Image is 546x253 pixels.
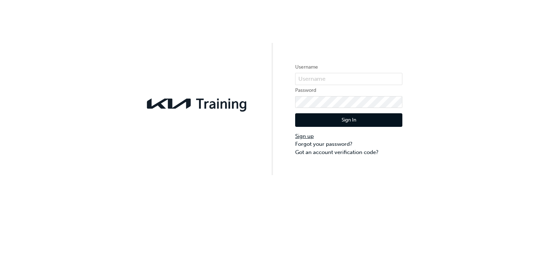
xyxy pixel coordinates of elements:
label: Username [295,63,402,71]
a: Sign up [295,132,402,140]
img: kia-training [144,94,251,113]
a: Got an account verification code? [295,148,402,157]
input: Username [295,73,402,85]
button: Sign In [295,113,402,127]
a: Forgot your password? [295,140,402,148]
label: Password [295,86,402,95]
